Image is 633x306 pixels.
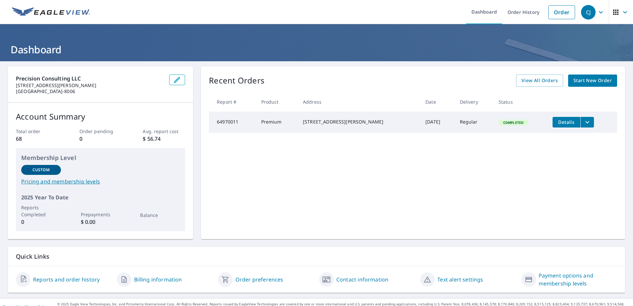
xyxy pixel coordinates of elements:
button: filesDropdownBtn-64970011 [580,117,594,127]
td: Premium [256,112,298,133]
p: Order pending [79,128,122,135]
a: Text alert settings [437,276,483,283]
div: [STREET_ADDRESS][PERSON_NAME] [303,119,415,125]
a: Contact information [336,276,388,283]
button: detailsBtn-64970011 [553,117,580,127]
p: Balance [140,212,180,219]
p: Recent Orders [209,75,265,87]
a: Order preferences [235,276,283,283]
th: Delivery [455,92,493,112]
a: Start New Order [568,75,617,87]
p: Total order [16,128,58,135]
p: 2025 Year To Date [21,193,180,201]
p: Prepayments [81,211,121,218]
a: View All Orders [516,75,563,87]
div: CJ [581,5,596,20]
p: $ 0.00 [81,218,121,226]
p: Account Summary [16,111,185,123]
th: Date [420,92,454,112]
th: Report # [209,92,256,112]
th: Status [493,92,547,112]
p: Membership Level [21,153,180,162]
span: Details [557,119,576,125]
td: 64970011 [209,112,256,133]
img: EV Logo [12,7,90,17]
p: 0 [21,218,61,226]
th: Address [298,92,420,112]
p: Avg. report cost [143,128,185,135]
a: Billing information [134,276,182,283]
p: [STREET_ADDRESS][PERSON_NAME] [16,82,164,88]
p: 68 [16,135,58,143]
td: Regular [455,112,493,133]
p: Custom [32,167,50,173]
h1: Dashboard [8,43,625,56]
span: View All Orders [521,76,558,85]
a: Payment options and membership levels [539,272,617,287]
p: 0 [79,135,122,143]
a: Reports and order history [33,276,100,283]
td: [DATE] [420,112,454,133]
p: Reports Completed [21,204,61,218]
p: Quick Links [16,252,617,261]
th: Product [256,92,298,112]
p: [GEOGRAPHIC_DATA]-8006 [16,88,164,94]
span: Start New Order [573,76,612,85]
p: $ 56.74 [143,135,185,143]
a: Order [548,5,575,19]
p: Precision Consulting LLC [16,75,164,82]
a: Pricing and membership levels [21,178,180,185]
span: Completed [499,120,527,125]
